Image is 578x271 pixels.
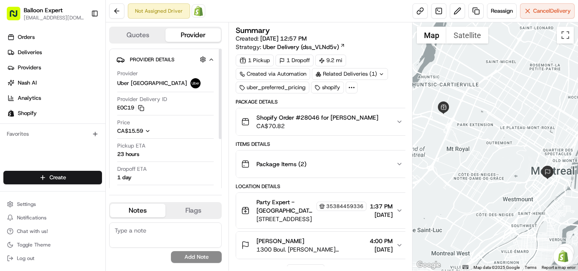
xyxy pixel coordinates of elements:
span: Map data ©2025 Google [473,265,520,270]
span: Deliveries [18,49,42,56]
span: [DATE] [370,211,393,219]
button: Keyboard shortcuts [462,265,468,269]
a: Orders [3,30,105,44]
span: Created: [236,34,307,43]
div: Package Details [236,99,408,105]
button: Show street map [417,27,446,44]
span: Shopify [18,109,37,117]
span: Uber [GEOGRAPHIC_DATA] [117,79,187,87]
div: Items Details [236,141,408,148]
button: Chat with us! [3,225,102,237]
div: We're available if you need us! [29,89,107,96]
button: Package Items (2) [236,151,408,178]
button: [EMAIL_ADDRESS][DOMAIN_NAME] [24,14,84,21]
span: Create [50,174,66,181]
a: Providers [3,61,105,74]
a: Powered byPylon [60,143,102,150]
span: Toggle Theme [17,241,51,248]
button: Party Expert - [GEOGRAPHIC_DATA] Store Employee35384459336[STREET_ADDRESS]1:37 PM[DATE] [236,193,408,228]
button: Log out [3,252,102,264]
a: Analytics [3,91,105,105]
span: [DATE] [370,245,393,254]
img: 1736555255976-a54dd68f-1ca7-489b-9aae-adbdc363a1c4 [8,81,24,96]
span: 35384459336 [326,203,363,210]
div: 📗 [8,123,15,130]
span: Pylon [84,143,102,150]
span: Notifications [17,214,47,221]
div: 23 hours [117,151,139,158]
div: Start new chat [29,81,139,89]
input: Clear [22,55,140,63]
a: Uber Delivery (dss_VLNd5v) [263,43,345,51]
span: Chat with us! [17,228,48,235]
a: Report a map error [542,265,575,270]
span: Price [117,119,130,126]
span: Dropoff ETA [117,165,147,173]
a: Nash AI [3,76,105,90]
a: 📗Knowledge Base [5,119,68,134]
button: Balloon Expert [24,6,63,14]
span: Cancel Delivery [533,7,571,15]
span: CA$70.82 [256,122,378,130]
img: Google [415,260,443,271]
span: Orders [18,33,35,41]
button: Settings [3,198,102,210]
button: Balloon Expert[EMAIL_ADDRESS][DOMAIN_NAME] [3,3,88,24]
div: Location Details [236,183,408,190]
a: Open this area in Google Maps (opens a new window) [415,260,443,271]
button: Quotes [110,28,165,42]
button: CA$15.59 [117,127,192,135]
button: [PERSON_NAME]1300 Boul. [PERSON_NAME][STREET_ADDRESS]4:00 PM[DATE] [236,232,408,259]
button: Map camera controls [557,244,574,260]
button: Provider Details [116,52,215,66]
div: 1 day [117,174,132,181]
span: Reassign [491,7,513,15]
button: Provider [165,28,221,42]
button: E0C19 [117,104,144,112]
div: Strategy: [236,43,345,51]
a: Terms (opens in new tab) [525,265,537,270]
span: [DATE] 12:57 PM [260,35,307,42]
a: Created via Automation [236,68,310,80]
span: API Documentation [80,123,136,131]
img: Shopify logo [8,110,14,117]
div: uber_preferred_pricing [236,82,309,93]
button: Show satellite imagery [446,27,488,44]
span: Knowledge Base [17,123,65,131]
span: Nash AI [18,79,37,87]
span: Log out [17,255,34,262]
span: Settings [17,201,36,208]
span: [PERSON_NAME] [256,237,304,245]
span: Analytics [18,94,41,102]
a: Deliveries [3,46,105,59]
span: 1300 Boul. [PERSON_NAME][STREET_ADDRESS] [256,245,366,254]
div: 💻 [72,123,78,130]
button: Notifications [3,212,102,224]
div: 1 Pickup [236,55,274,66]
span: CA$15.59 [117,127,143,134]
button: Toggle Theme [3,239,102,251]
span: [STREET_ADDRESS] [256,215,366,223]
button: CancelDelivery [520,3,575,19]
span: Providers [18,64,41,71]
div: shopify [311,82,344,93]
button: Notes [110,204,165,217]
button: Reassign [487,3,517,19]
div: 9.2 mi [315,55,346,66]
span: Package Items ( 2 ) [256,160,306,168]
div: Favorites [3,127,102,141]
img: uber-new-logo.jpeg [190,78,201,88]
a: Shopify [192,4,205,18]
span: Pickup ETA [117,142,146,150]
img: Nash [8,8,25,25]
div: Related Deliveries (1) [312,68,388,80]
img: Shopify [193,6,204,16]
button: Start new chat [144,83,154,93]
span: 1:37 PM [370,202,393,211]
h3: Summary [236,27,270,34]
button: Flags [165,204,221,217]
span: Provider Delivery ID [117,96,167,103]
span: Party Expert - [GEOGRAPHIC_DATA] Store Employee [256,198,315,215]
